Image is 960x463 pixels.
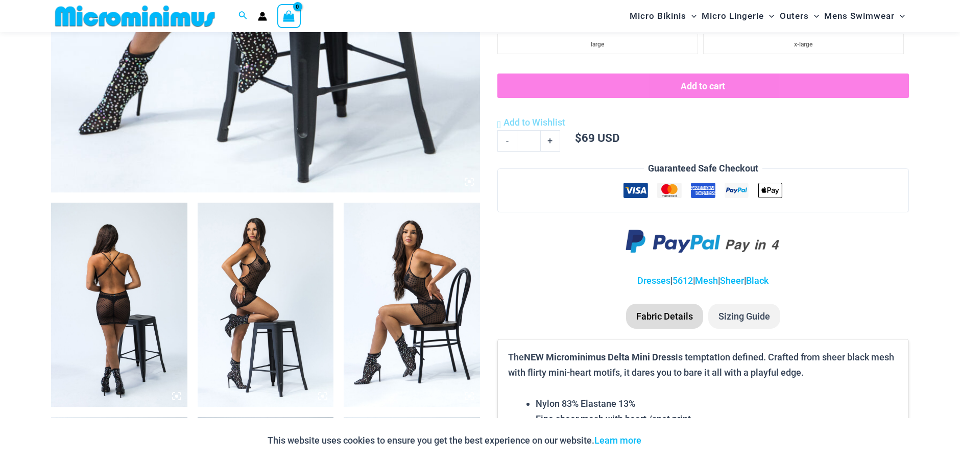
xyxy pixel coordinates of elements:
[626,304,703,329] li: Fabric Details
[258,12,267,21] a: Account icon link
[630,3,686,29] span: Micro Bikinis
[644,161,762,176] legend: Guaranteed Safe Checkout
[497,273,909,288] p: | | | |
[822,3,907,29] a: Mens SwimwearMenu ToggleMenu Toggle
[51,5,219,28] img: MM SHOP LOGO FLAT
[268,433,641,448] p: This website uses cookies to ensure you get the best experience on our website.
[708,304,780,329] li: Sizing Guide
[277,4,301,28] a: View Shopping Cart, empty
[703,34,904,54] li: x-large
[575,130,582,145] span: $
[198,203,334,407] img: Delta Black Hearts 5612 Dress
[541,130,560,152] a: +
[591,41,604,48] span: large
[746,275,769,286] a: Black
[497,115,565,130] a: Add to Wishlist
[702,3,764,29] span: Micro Lingerie
[627,3,699,29] a: Micro BikinisMenu ToggleMenu Toggle
[524,351,676,363] b: NEW Microminimus Delta Mini Dress
[695,275,718,286] a: Mesh
[508,350,898,380] p: The is temptation defined. Crafted from sheer black mesh with flirty mini-heart motifs, it dares ...
[575,130,619,145] bdi: 69 USD
[637,275,670,286] a: Dresses
[517,130,541,152] input: Product quantity
[497,34,698,54] li: large
[497,130,517,152] a: -
[51,203,187,407] img: Delta Black Hearts 5612 Dress
[626,2,909,31] nav: Site Navigation
[720,275,744,286] a: Sheer
[699,3,777,29] a: Micro LingerieMenu ToggleMenu Toggle
[344,203,480,407] img: Delta Black Hearts 5612 Dress
[238,10,248,22] a: Search icon link
[824,3,895,29] span: Mens Swimwear
[764,3,774,29] span: Menu Toggle
[794,41,812,48] span: x-large
[497,74,909,98] button: Add to cart
[780,3,809,29] span: Outers
[673,275,693,286] a: 5612
[503,117,565,128] span: Add to Wishlist
[536,396,898,411] li: Nylon 83% Elastane 13%
[649,428,692,453] button: Accept
[686,3,697,29] span: Menu Toggle
[809,3,819,29] span: Menu Toggle
[895,3,905,29] span: Menu Toggle
[777,3,822,29] a: OutersMenu ToggleMenu Toggle
[536,411,898,427] li: Fine sheer mesh with heart /spot print
[594,435,641,446] a: Learn more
